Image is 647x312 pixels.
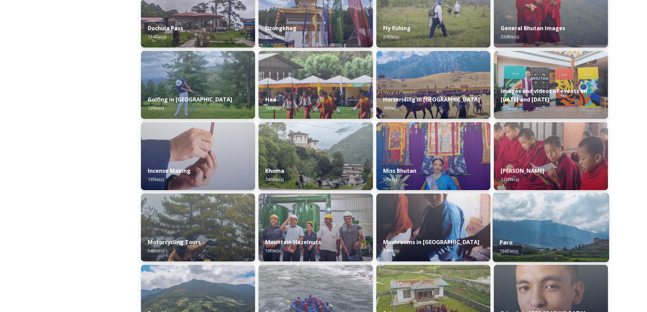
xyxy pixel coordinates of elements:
[501,167,544,175] strong: [PERSON_NAME]
[258,51,373,119] img: Haa%2520Summer%2520Festival1.jpeg
[265,34,284,40] span: 650 file(s)
[383,176,397,182] span: 5 file(s)
[501,176,519,182] span: 113 file(s)
[265,167,284,175] strong: Khoma
[383,96,480,103] strong: Horseriding in [GEOGRAPHIC_DATA]
[141,194,255,261] img: By%2520Leewang%2520Tobgay%252C%2520President%252C%2520The%2520Badgers%2520Motorcycle%2520Club%252...
[492,193,609,262] img: Paro%2520050723%2520by%2520Amp%2520Sripimanwat-20.jpg
[148,105,164,111] span: 12 file(s)
[501,105,517,111] span: 35 file(s)
[383,24,411,32] strong: Fly fishing
[148,34,166,40] span: 134 file(s)
[258,122,373,190] img: Khoma%2520130723%2520by%2520Amp%2520Sripimanwat-7.jpg
[141,122,255,190] img: _SCH5631.jpg
[376,194,490,261] img: _SCH7798.jpg
[265,238,321,246] strong: Mountain Hazelnuts
[383,34,399,40] span: 27 file(s)
[501,34,519,40] span: 339 file(s)
[265,24,296,32] strong: Dzongkhag
[376,51,490,119] img: Horseriding%2520in%2520Bhutan2.JPG
[258,194,373,261] img: WattBryan-20170720-0740-P50.jpg
[148,238,201,246] strong: Motorcycling Tours
[148,96,232,103] strong: Golfing in [GEOGRAPHIC_DATA]
[148,176,164,182] span: 13 file(s)
[148,167,191,175] strong: Incense Making
[494,122,608,190] img: Mongar%2520and%2520Dametshi%2520110723%2520by%2520Amp%2520Sripimanwat-9.jpg
[500,239,513,246] strong: Paro
[494,51,608,119] img: A%2520guest%2520with%2520new%2520signage%2520at%2520the%2520airport.jpeg
[148,24,183,32] strong: Dochula Pass
[500,248,518,254] span: 136 file(s)
[148,247,164,254] span: 54 file(s)
[501,87,587,103] strong: Images and videos of events on [DATE] and [DATE]
[265,176,284,182] span: 146 file(s)
[376,122,490,190] img: Miss%2520Bhutan%2520Tashi%2520Choden%25205.jpg
[141,51,255,119] img: IMG_0877.jpeg
[383,247,399,254] span: 19 file(s)
[383,238,480,246] strong: Mushrooms in [GEOGRAPHIC_DATA]
[265,96,276,103] strong: Haa
[265,247,281,254] span: 10 file(s)
[501,24,565,32] strong: General Bhutan Images
[265,105,284,111] span: 160 file(s)
[383,167,416,175] strong: Miss Bhutan
[383,105,399,111] span: 16 file(s)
